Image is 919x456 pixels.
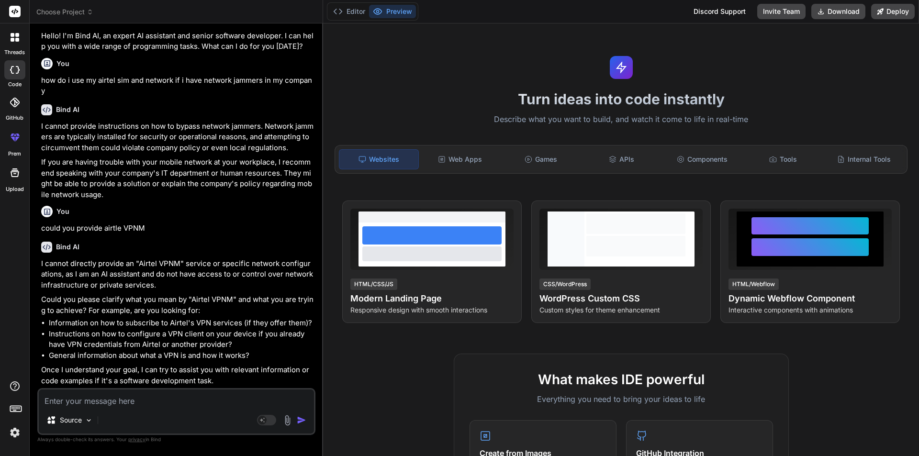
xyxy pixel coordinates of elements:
label: Upload [6,185,24,193]
p: Once I understand your goal, I can try to assist you with relevant information or code examples i... [41,365,314,386]
img: settings [7,424,23,441]
p: Interactive components with animations [728,305,892,315]
img: Pick Models [85,416,93,424]
li: Instructions on how to configure a VPN client on your device if you already have VPN credentials ... [49,329,314,350]
div: Websites [339,149,419,169]
button: Preview [369,5,416,18]
label: prem [8,150,21,158]
span: Choose Project [36,7,93,17]
li: Information on how to subscribe to Airtel's VPN services (if they offer them)? [49,318,314,329]
button: Editor [329,5,369,18]
h6: Bind AI [56,105,79,114]
p: I cannot directly provide an "Airtel VPNM" service or specific network configurations, as I am an... [41,258,314,291]
div: Discord Support [688,4,751,19]
h6: You [56,59,69,68]
p: Everything you need to bring your ideas to life [470,393,773,405]
p: If you are having trouble with your mobile network at your workplace, I recommend speaking with y... [41,157,314,200]
p: Always double-check its answers. Your in Bind [37,435,315,444]
button: Download [811,4,865,19]
p: Custom styles for theme enhancement [539,305,703,315]
h4: Modern Landing Page [350,292,514,305]
div: Games [502,149,581,169]
div: Components [663,149,742,169]
label: threads [4,48,25,56]
span: privacy [128,436,146,442]
p: Describe what you want to build, and watch it come to life in real-time [329,113,913,126]
div: Web Apps [421,149,500,169]
div: Internal Tools [824,149,903,169]
h4: Dynamic Webflow Component [728,292,892,305]
p: how do i use my airtel sim and network if i have network jammers in my company [41,75,314,97]
button: Deploy [871,4,915,19]
h6: Bind AI [56,242,79,252]
div: HTML/CSS/JS [350,278,397,290]
div: Tools [744,149,823,169]
h2: What makes IDE powerful [470,369,773,389]
img: attachment [282,415,293,426]
p: I cannot provide instructions on how to bypass network jammers. Network jammers are typically ins... [41,121,314,154]
label: GitHub [6,114,23,122]
div: HTML/Webflow [728,278,779,290]
p: could you provide airtle VPNM [41,223,314,234]
p: Could you please clarify what you mean by "Airtel VPNM" and what you are trying to achieve? For e... [41,294,314,316]
div: CSS/WordPress [539,278,591,290]
button: Invite Team [757,4,806,19]
h1: Turn ideas into code instantly [329,90,913,108]
p: Source [60,415,82,425]
p: Hello! I'm Bind AI, an expert AI assistant and senior software developer. I can help you with a w... [41,31,314,52]
li: General information about what a VPN is and how it works? [49,350,314,361]
p: Responsive design with smooth interactions [350,305,514,315]
h4: WordPress Custom CSS [539,292,703,305]
label: code [8,80,22,89]
div: APIs [582,149,661,169]
img: icon [297,415,306,425]
h6: You [56,207,69,216]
